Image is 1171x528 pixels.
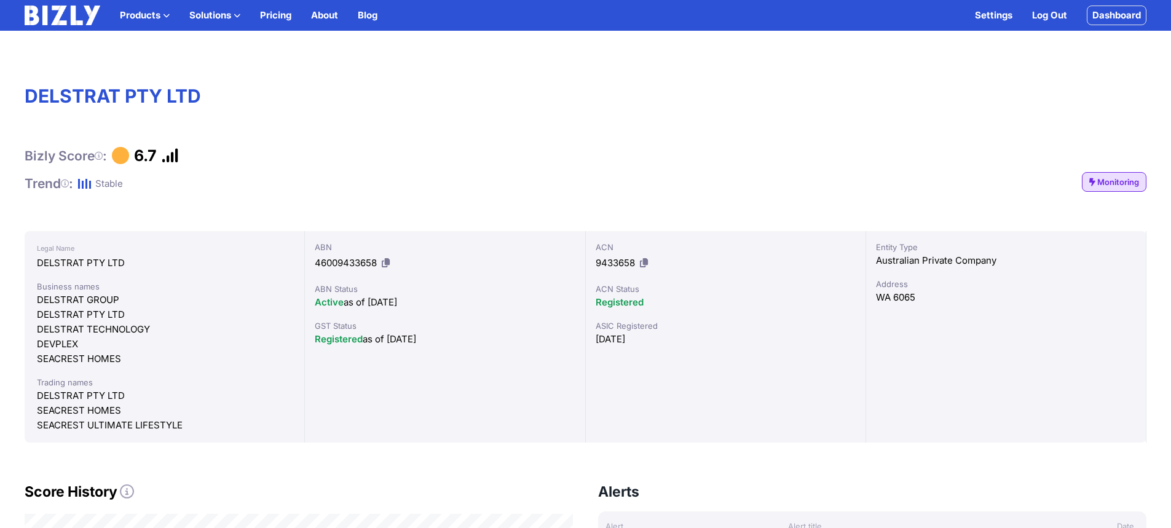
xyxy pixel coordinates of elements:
[37,403,292,418] div: SEACREST HOMES
[37,307,292,322] div: DELSTRAT PTY LTD
[311,8,338,23] a: About
[189,8,240,23] button: Solutions
[37,352,292,366] div: SEACREST HOMES
[596,320,856,332] div: ASIC Registered
[315,333,363,345] span: Registered
[1082,172,1146,192] a: Monitoring
[596,332,856,347] div: [DATE]
[37,293,292,307] div: DELSTRAT GROUP
[25,482,574,502] h2: Score History
[358,8,377,23] a: Blog
[876,241,1136,253] div: Entity Type
[134,146,157,165] h1: 6.7
[598,482,639,502] h3: Alerts
[975,8,1012,23] a: Settings
[315,332,575,347] div: as of [DATE]
[25,175,73,192] h1: Trend :
[315,295,575,310] div: as of [DATE]
[37,241,292,256] div: Legal Name
[315,296,344,308] span: Active
[37,388,292,403] div: DELSTRAT PTY LTD
[120,8,170,23] button: Products
[37,418,292,433] div: SEACREST ULTIMATE LIFESTYLE
[596,296,644,308] span: Registered
[1032,8,1067,23] a: Log Out
[596,283,856,295] div: ACN Status
[37,376,292,388] div: Trading names
[876,290,1136,305] div: WA 6065
[876,278,1136,290] div: Address
[37,280,292,293] div: Business names
[596,257,635,269] span: 9433658
[37,322,292,337] div: DELSTRAT TECHNOLOGY
[876,253,1136,268] div: Australian Private Company
[315,241,575,253] div: ABN
[37,256,292,270] div: DELSTRAT PTY LTD
[1087,6,1146,25] a: Dashboard
[315,320,575,332] div: GST Status
[260,8,291,23] a: Pricing
[25,85,1146,107] h1: DELSTRAT PTY LTD
[25,148,107,164] h1: Bizly Score :
[95,176,123,191] div: Stable
[315,283,575,295] div: ABN Status
[596,241,856,253] div: ACN
[1097,176,1139,188] span: Monitoring
[37,337,292,352] div: DEVPLEX
[315,257,377,269] span: 46009433658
